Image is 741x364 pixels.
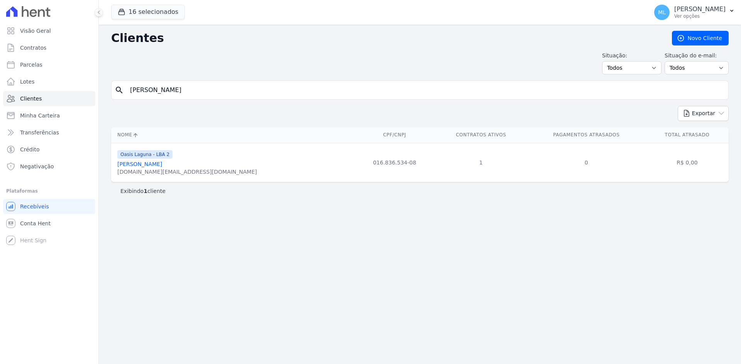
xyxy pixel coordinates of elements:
td: R$ 0,00 [646,143,729,182]
button: 16 selecionados [111,5,185,19]
div: Plataformas [6,186,92,196]
span: Visão Geral [20,27,51,35]
a: Lotes [3,74,95,89]
th: Contratos Ativos [435,127,527,143]
span: Lotes [20,78,35,86]
span: Contratos [20,44,46,52]
span: ML [658,10,666,15]
span: Recebíveis [20,203,49,210]
a: [PERSON_NAME] [117,161,162,167]
td: 0 [527,143,646,182]
p: [PERSON_NAME] [674,5,726,13]
p: Ver opções [674,13,726,19]
div: [DOMAIN_NAME][EMAIL_ADDRESS][DOMAIN_NAME] [117,168,257,176]
p: Exibindo cliente [120,187,166,195]
th: Pagamentos Atrasados [527,127,646,143]
a: Conta Hent [3,216,95,231]
label: Situação do e-mail: [665,52,729,60]
td: 016.836.534-08 [354,143,435,182]
th: Total Atrasado [646,127,729,143]
h2: Clientes [111,31,660,45]
a: Visão Geral [3,23,95,39]
button: Exportar [678,106,729,121]
a: Contratos [3,40,95,55]
label: Situação: [602,52,661,60]
a: Crédito [3,142,95,157]
a: Recebíveis [3,199,95,214]
a: Transferências [3,125,95,140]
span: Conta Hent [20,220,51,227]
a: Parcelas [3,57,95,72]
a: Clientes [3,91,95,106]
button: ML [PERSON_NAME] Ver opções [648,2,741,23]
span: Parcelas [20,61,42,69]
span: Oasis Laguna - LBA 2 [117,150,173,159]
a: Negativação [3,159,95,174]
a: Minha Carteira [3,108,95,123]
span: Clientes [20,95,42,102]
span: Crédito [20,146,40,153]
span: Negativação [20,163,54,170]
td: 1 [435,143,527,182]
i: search [115,86,124,95]
input: Buscar por nome, CPF ou e-mail [125,82,725,98]
b: 1 [144,188,147,194]
span: Transferências [20,129,59,136]
a: Novo Cliente [672,31,729,45]
th: Nome [111,127,354,143]
span: Minha Carteira [20,112,60,119]
th: CPF/CNPJ [354,127,435,143]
